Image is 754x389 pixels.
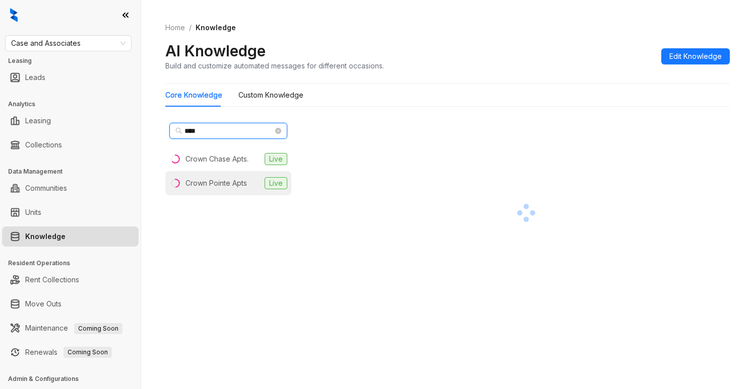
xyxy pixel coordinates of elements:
[238,90,303,101] div: Custom Knowledge
[25,111,51,131] a: Leasing
[275,128,281,134] span: close-circle
[265,153,287,165] span: Live
[8,167,141,176] h3: Data Management
[2,135,139,155] li: Collections
[25,202,41,222] a: Units
[165,41,266,60] h2: AI Knowledge
[2,270,139,290] li: Rent Collections
[2,342,139,362] li: Renewals
[2,178,139,198] li: Communities
[25,226,66,247] a: Knowledge
[25,270,79,290] a: Rent Collections
[25,294,61,314] a: Move Outs
[185,178,247,189] div: Crown Pointe Apts
[8,100,141,109] h3: Analytics
[165,90,222,101] div: Core Knowledge
[2,226,139,247] li: Knowledge
[661,48,730,64] button: Edit Knowledge
[189,22,192,33] li: /
[25,178,67,198] a: Communities
[74,323,122,334] span: Coming Soon
[175,127,182,134] span: search
[64,347,112,358] span: Coming Soon
[165,60,384,71] div: Build and customize automated messages for different occasions.
[10,8,18,22] img: logo
[2,111,139,131] li: Leasing
[8,374,141,383] h3: Admin & Configurations
[2,294,139,314] li: Move Outs
[25,135,62,155] a: Collections
[163,22,187,33] a: Home
[2,67,139,88] li: Leads
[25,67,45,88] a: Leads
[8,259,141,268] h3: Resident Operations
[196,23,236,32] span: Knowledge
[669,51,722,62] span: Edit Knowledge
[265,177,287,189] span: Live
[8,56,141,65] h3: Leasing
[2,202,139,222] li: Units
[185,153,248,165] div: Crown Chase Apts.
[11,36,125,51] span: Case and Associates
[2,318,139,338] li: Maintenance
[25,342,112,362] a: RenewalsComing Soon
